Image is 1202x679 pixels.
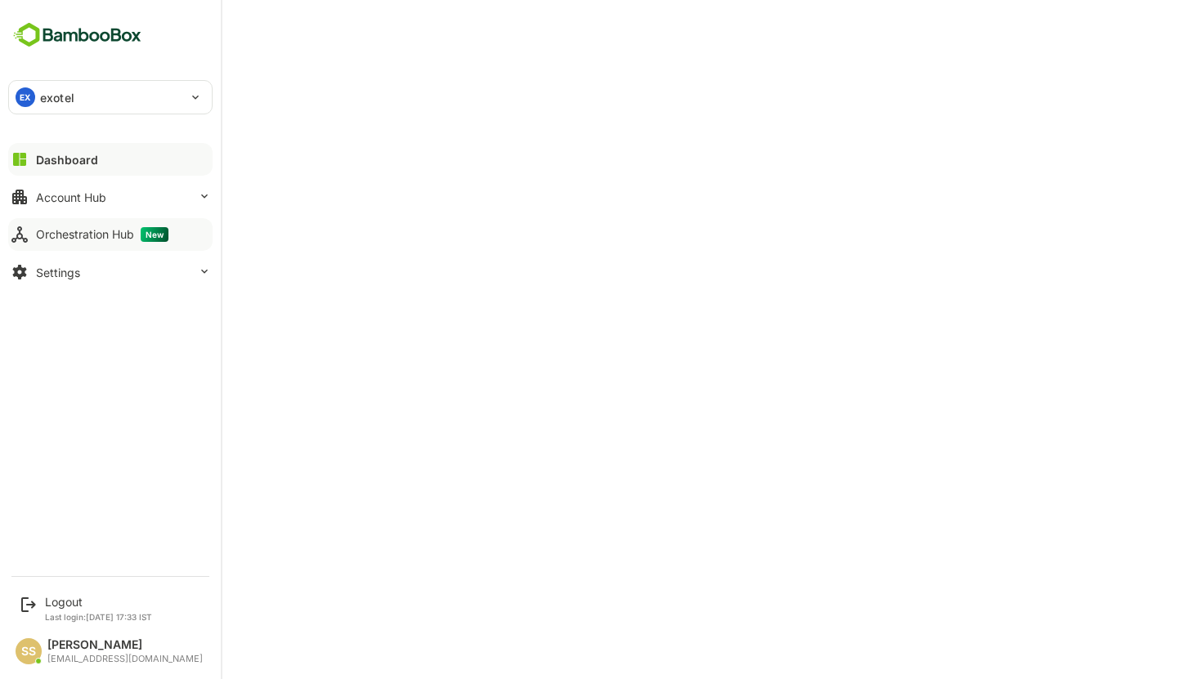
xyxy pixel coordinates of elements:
button: Orchestration HubNew [8,218,213,251]
button: Account Hub [8,181,213,213]
button: Dashboard [8,143,213,176]
div: EX [16,87,35,107]
div: [EMAIL_ADDRESS][DOMAIN_NAME] [47,654,203,664]
img: BambooboxFullLogoMark.5f36c76dfaba33ec1ec1367b70bb1252.svg [8,20,146,51]
div: Account Hub [36,190,106,204]
div: Settings [36,266,80,279]
div: Dashboard [36,153,98,167]
p: exotel [40,89,74,106]
p: Last login: [DATE] 17:33 IST [45,612,152,622]
div: Logout [45,595,152,609]
div: EXexotel [9,81,212,114]
div: SS [16,638,42,664]
button: Settings [8,256,213,288]
div: [PERSON_NAME] [47,638,203,652]
div: Orchestration Hub [36,227,168,242]
span: New [141,227,168,242]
